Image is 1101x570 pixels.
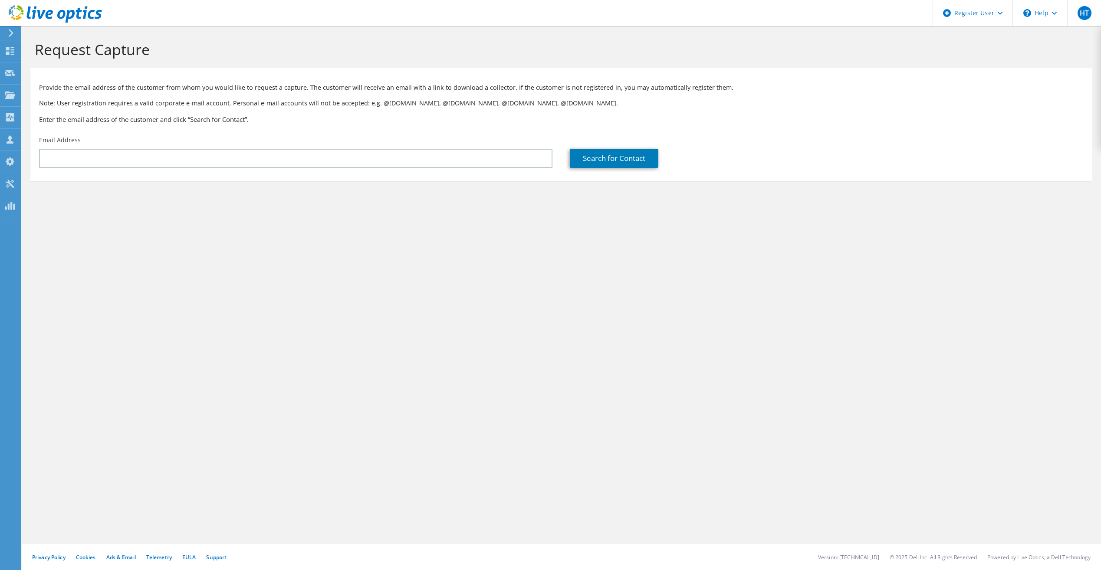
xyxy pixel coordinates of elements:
[890,554,977,561] li: © 2025 Dell Inc. All Rights Reserved
[1023,9,1031,17] svg: \n
[32,554,66,561] a: Privacy Policy
[818,554,879,561] li: Version: [TECHNICAL_ID]
[1078,6,1091,20] span: HT
[76,554,96,561] a: Cookies
[106,554,136,561] a: Ads & Email
[206,554,227,561] a: Support
[146,554,172,561] a: Telemetry
[987,554,1091,561] li: Powered by Live Optics, a Dell Technology
[570,149,658,168] a: Search for Contact
[39,98,1084,108] p: Note: User registration requires a valid corporate e-mail account. Personal e-mail accounts will ...
[182,554,196,561] a: EULA
[39,136,81,144] label: Email Address
[35,40,1084,59] h1: Request Capture
[39,83,1084,92] p: Provide the email address of the customer from whom you would like to request a capture. The cust...
[39,115,1084,124] h3: Enter the email address of the customer and click “Search for Contact”.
